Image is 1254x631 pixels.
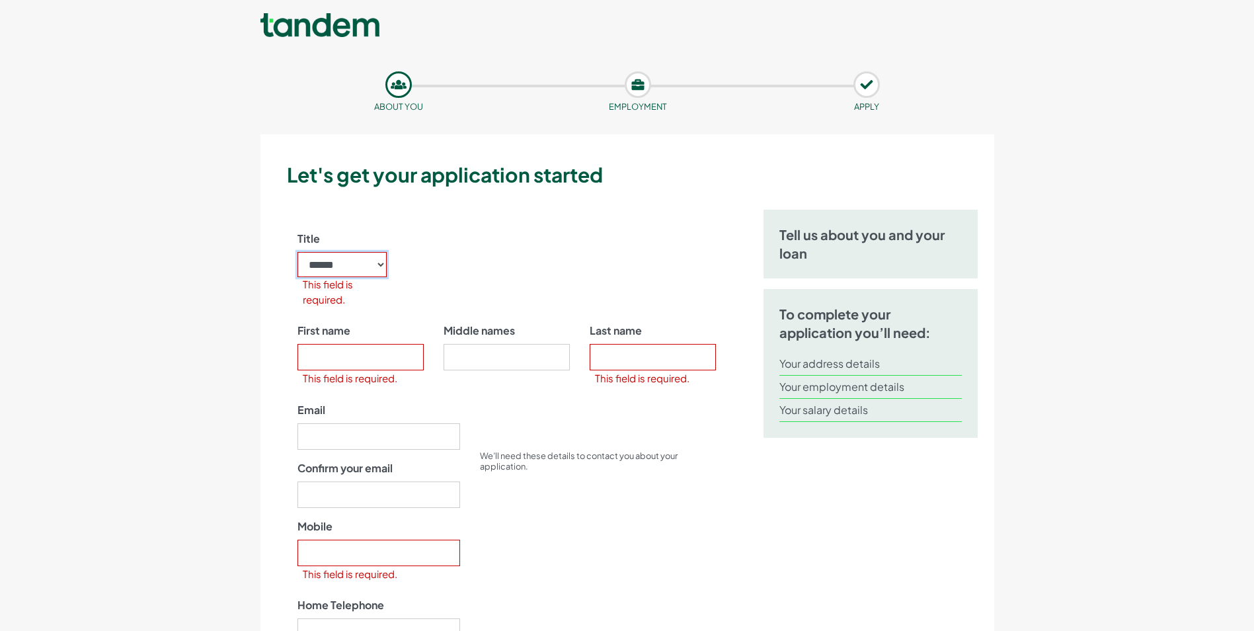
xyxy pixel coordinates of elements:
label: Title [297,231,320,247]
label: This field is required. [303,371,397,386]
label: Home Telephone [297,597,384,613]
label: Mobile [297,519,333,534]
h3: Let's get your application started [287,161,989,189]
small: APPLY [854,101,879,112]
label: Middle names [444,323,515,339]
li: Your salary details [779,399,962,422]
label: First name [297,323,350,339]
label: This field is required. [595,371,689,386]
h5: Tell us about you and your loan [779,226,962,263]
h5: To complete your application you’ll need: [779,305,962,342]
small: We’ll need these details to contact you about your application. [480,450,678,472]
small: Employment [609,101,667,112]
label: Email [297,402,325,418]
li: Your address details [779,353,962,376]
label: This field is required. [303,277,387,307]
label: Confirm your email [297,460,393,476]
label: Last name [590,323,642,339]
small: About you [374,101,423,112]
li: Your employment details [779,376,962,399]
label: This field is required. [303,567,397,582]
